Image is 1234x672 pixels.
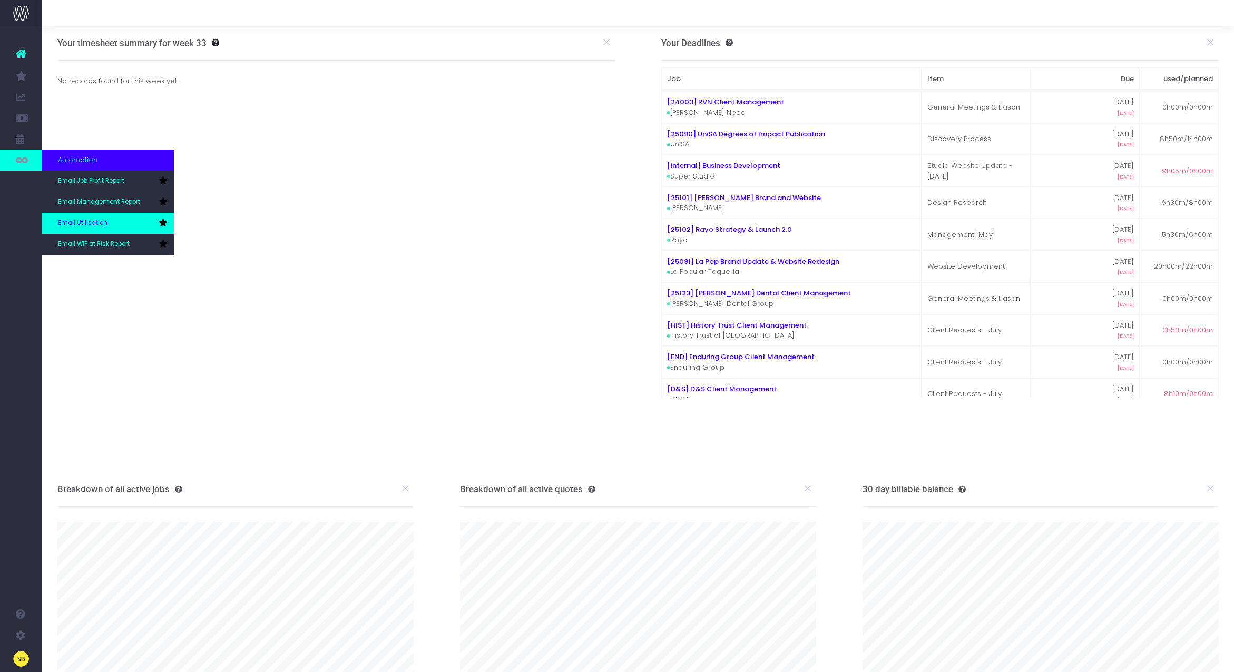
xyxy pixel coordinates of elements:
[1118,237,1134,244] span: [DATE]
[1031,68,1140,90] th: Due: activate to sort column ascending
[58,197,140,207] span: Email Management Report
[1031,346,1140,378] td: [DATE]
[1140,68,1218,90] th: used/planned: activate to sort column ascending
[667,256,839,266] a: [25091] La Pop Brand Update & Website Redesign
[1118,173,1134,181] span: [DATE]
[57,484,182,495] h3: Breakdown of all active jobs
[662,346,922,378] td: Enduring Group
[662,219,922,251] td: Rayo
[1162,325,1213,335] span: 0h53m/0h00m
[1162,230,1213,240] span: 5h30m/6h00m
[662,282,922,314] td: [PERSON_NAME] Dental Group
[667,129,825,139] a: [25090] UniSA Degrees of Impact Publication
[1118,301,1134,308] span: [DATE]
[922,346,1031,378] td: Client Requests - July
[1118,332,1134,340] span: [DATE]
[922,91,1031,123] td: General Meetings & Liason
[460,484,595,495] h3: Breakdown of all active quotes
[1164,389,1213,399] span: 8h10m/0h00m
[42,171,174,192] a: Email Job Profit Report
[863,484,966,495] h3: 30 day billable balance
[667,320,807,330] a: [HIST] History Trust Client Management
[1031,91,1140,123] td: [DATE]
[58,240,130,249] span: Email WIP at Risk Report
[662,68,922,90] th: Job: activate to sort column ascending
[662,155,922,187] td: Super Studio
[922,314,1031,347] td: Client Requests - July
[1031,251,1140,283] td: [DATE]
[1162,357,1213,368] span: 0h00m/0h00m
[42,234,174,255] a: Email WIP at Risk Report
[1118,110,1134,117] span: [DATE]
[1031,123,1140,155] td: [DATE]
[922,219,1031,251] td: Management [May]
[42,213,174,234] a: Email Utilisation
[1162,166,1213,176] span: 9h05m/0h00m
[661,38,733,48] h3: Your Deadlines
[13,651,29,667] img: images/default_profile_image.png
[58,155,97,165] span: Automation
[662,91,922,123] td: [PERSON_NAME] Need
[1162,102,1213,113] span: 0h00m/0h00m
[662,187,922,219] td: [PERSON_NAME]
[1162,293,1213,304] span: 0h00m/0h00m
[57,38,207,48] h3: Your timesheet summary for week 33
[922,282,1031,314] td: General Meetings & Liason
[667,384,777,394] a: [D&S] D&S Client Management
[1031,219,1140,251] td: [DATE]
[922,251,1031,283] td: Website Development
[1031,378,1140,410] td: [DATE]
[667,193,821,203] a: [25101] [PERSON_NAME] Brand and Website
[1118,364,1134,372] span: [DATE]
[662,251,922,283] td: La Popular Taqueria
[1031,282,1140,314] td: [DATE]
[1161,197,1213,208] span: 6h30m/8h00m
[667,352,815,362] a: [END] Enduring Group Client Management
[1118,141,1134,149] span: [DATE]
[922,378,1031,410] td: Client Requests - July
[662,314,922,347] td: History Trust of [GEOGRAPHIC_DATA]
[922,123,1031,155] td: Discovery Process
[58,176,124,186] span: Email Job Profit Report
[1118,205,1134,212] span: [DATE]
[667,288,851,298] a: [25123] [PERSON_NAME] Dental Client Management
[1031,155,1140,187] td: [DATE]
[922,187,1031,219] td: Design Research
[667,224,792,234] a: [25102] Rayo Strategy & Launch 2.0
[922,155,1031,187] td: Studio Website Update - [DATE]
[1160,134,1213,144] span: 8h50m/14h00m
[42,192,174,213] a: Email Management Report
[667,161,780,171] a: [internal] Business Development
[1031,314,1140,347] td: [DATE]
[58,219,107,228] span: Email Utilisation
[1118,269,1134,276] span: [DATE]
[50,76,623,86] div: No records found for this week yet.
[1118,396,1134,403] span: [DATE]
[662,123,922,155] td: UniSA
[667,97,784,107] a: [24003] RVN Client Management
[922,68,1031,90] th: Item: activate to sort column ascending
[1154,261,1213,272] span: 20h00m/22h00m
[662,378,922,410] td: D&S Resources
[1031,187,1140,219] td: [DATE]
